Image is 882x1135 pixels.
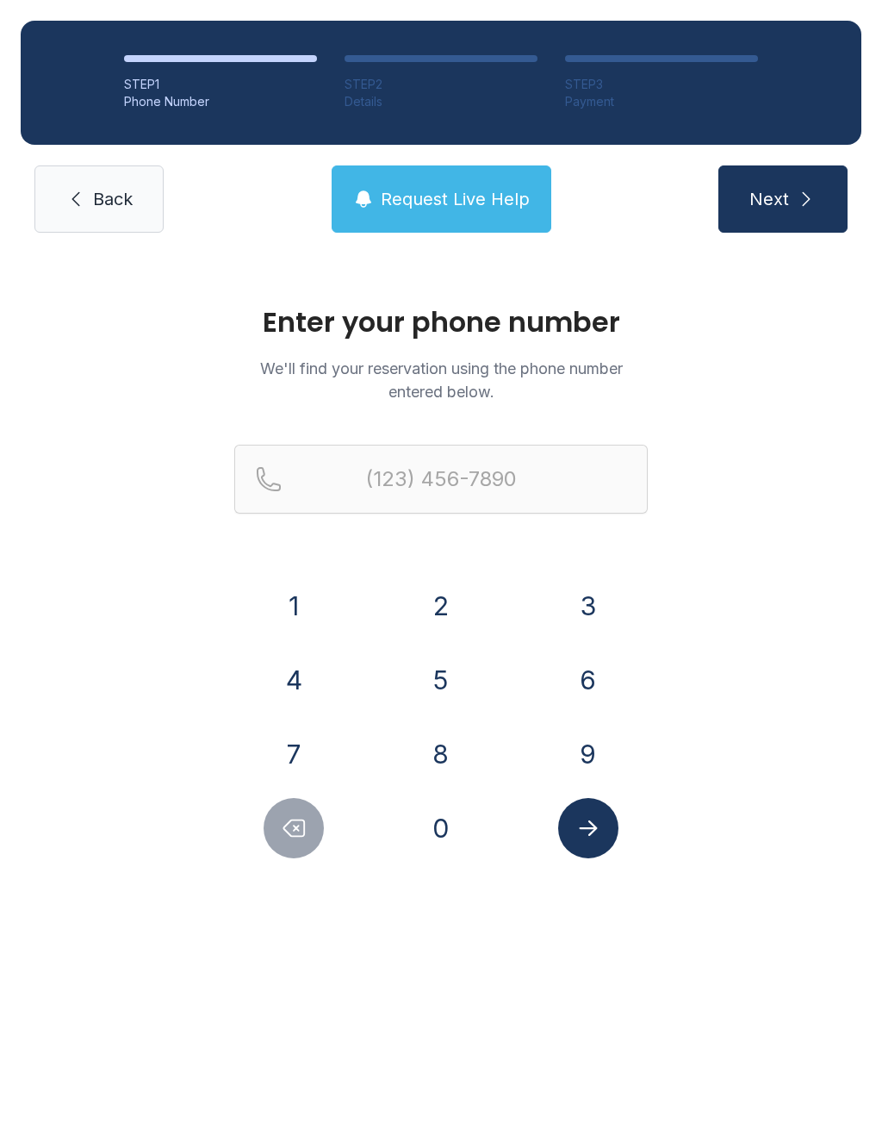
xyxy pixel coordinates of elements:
[264,724,324,784] button: 7
[234,445,648,514] input: Reservation phone number
[411,650,471,710] button: 5
[558,724,618,784] button: 9
[565,76,758,93] div: STEP 3
[558,650,618,710] button: 6
[264,576,324,636] button: 1
[381,187,530,211] span: Request Live Help
[565,93,758,110] div: Payment
[749,187,789,211] span: Next
[411,576,471,636] button: 2
[264,650,324,710] button: 4
[345,76,537,93] div: STEP 2
[234,309,648,336] h1: Enter your phone number
[411,724,471,784] button: 8
[93,187,133,211] span: Back
[411,798,471,858] button: 0
[558,798,618,858] button: Submit lookup form
[234,357,648,403] p: We'll find your reservation using the phone number entered below.
[345,93,537,110] div: Details
[558,576,618,636] button: 3
[124,76,317,93] div: STEP 1
[124,93,317,110] div: Phone Number
[264,798,324,858] button: Delete number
